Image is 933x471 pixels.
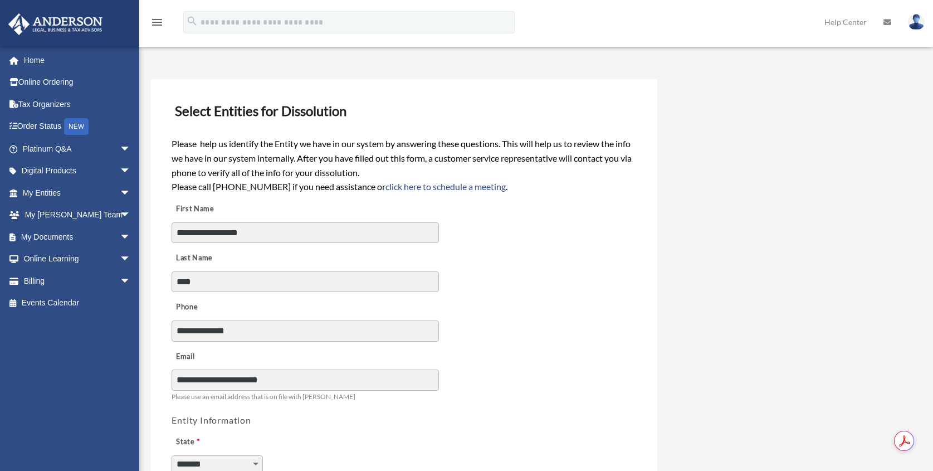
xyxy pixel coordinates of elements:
[8,71,148,94] a: Online Ordering
[172,201,283,217] label: First Name
[172,415,251,425] span: Entity Information
[186,15,198,27] i: search
[8,292,148,314] a: Events Calendar
[8,270,148,292] a: Billingarrow_drop_down
[8,93,148,115] a: Tax Organizers
[8,182,148,204] a: My Entitiesarrow_drop_down
[120,226,142,249] span: arrow_drop_down
[120,248,142,271] span: arrow_drop_down
[172,181,507,192] span: Please call [PHONE_NUMBER] if you need assistance or .
[172,434,283,450] label: State
[172,349,283,365] label: Email
[908,14,925,30] img: User Pic
[120,182,142,205] span: arrow_drop_down
[120,138,142,161] span: arrow_drop_down
[64,118,89,135] div: NEW
[120,204,142,227] span: arrow_drop_down
[8,49,148,71] a: Home
[8,204,148,226] a: My [PERSON_NAME] Teamarrow_drop_down
[8,115,148,138] a: Order StatusNEW
[170,99,637,123] h3: Select Entities for Dissolution
[172,300,283,315] label: Phone
[385,181,506,192] a: click here to schedule a meeting
[172,251,283,266] label: Last Name
[120,160,142,183] span: arrow_drop_down
[8,138,148,160] a: Platinum Q&Aarrow_drop_down
[150,20,164,29] a: menu
[8,248,148,270] a: Online Learningarrow_drop_down
[172,138,632,177] span: Please help us identify the Entity we have in our system by answering these questions. This will ...
[150,16,164,29] i: menu
[8,226,148,248] a: My Documentsarrow_drop_down
[120,270,142,293] span: arrow_drop_down
[5,13,106,35] img: Anderson Advisors Platinum Portal
[8,160,148,182] a: Digital Productsarrow_drop_down
[172,392,355,401] span: Please use an email address that is on file with [PERSON_NAME]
